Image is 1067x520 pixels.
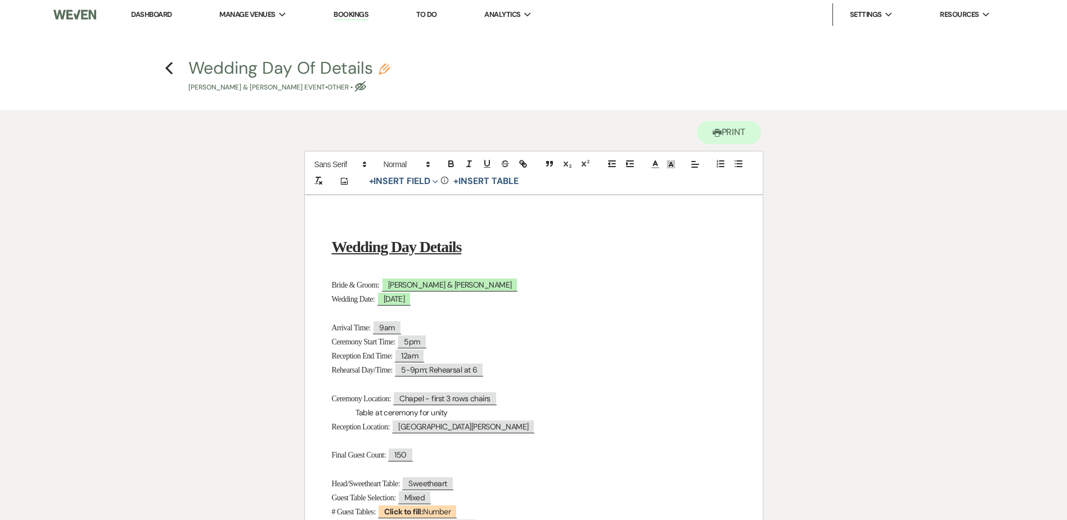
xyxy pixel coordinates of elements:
[332,295,375,303] span: Wedding Date:
[188,60,390,93] button: Wedding Day Of Details[PERSON_NAME] & [PERSON_NAME] Event•Other •
[398,490,431,504] span: Mixed
[332,238,462,255] u: Wedding Day Details
[369,177,374,186] span: +
[647,158,663,171] span: Text Color
[449,174,522,188] button: +Insert Table
[697,121,762,144] button: Print
[53,3,96,26] img: Weven Logo
[365,174,443,188] button: Insert Field
[453,177,458,186] span: +
[372,320,401,334] span: 9am
[332,451,386,459] span: Final Guest Count:
[332,395,391,403] span: Ceremony Location:
[377,292,412,306] span: [DATE]
[484,9,520,20] span: Analytics
[332,479,400,488] span: Head/Sweetheart Table:
[332,338,395,346] span: Ceremony Start Time:
[219,9,275,20] span: Manage Venues
[334,10,368,20] a: Bookings
[394,348,425,362] span: 12am
[402,476,453,490] span: Sweetheart
[416,10,437,19] a: To Do
[332,324,371,332] span: Arrival Time:
[388,447,413,461] span: 150
[131,10,172,19] a: Dashboard
[940,9,979,20] span: Resources
[332,406,736,420] p: Table at ceremony for unity
[394,362,484,376] span: 5-9pm; Rehearsal at 6
[332,281,380,289] span: Bride & Groom:
[384,506,423,517] b: Click to fill:
[332,423,390,431] span: Reception Location:
[332,508,376,516] span: # Guest Tables:
[379,158,434,171] span: Header Formats
[188,82,390,93] p: [PERSON_NAME] & [PERSON_NAME] Event • Other •
[377,504,457,518] span: Number
[332,494,396,502] span: Guest Table Selection:
[850,9,882,20] span: Settings
[687,158,703,171] span: Alignment
[663,158,679,171] span: Text Background Color
[381,277,519,292] span: [PERSON_NAME] & [PERSON_NAME]
[393,391,497,405] span: Chapel - first 3 rows chairs
[391,419,535,433] span: [GEOGRAPHIC_DATA][PERSON_NAME]
[397,334,426,348] span: 5pm
[332,352,393,360] span: Reception End Time:
[332,366,393,374] span: Rehearsal Day/Time:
